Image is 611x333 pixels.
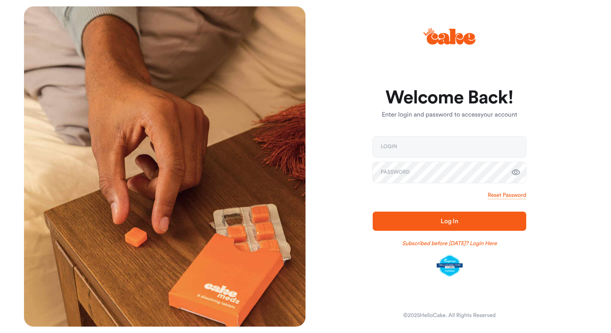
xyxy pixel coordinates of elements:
p: Enter login and password to access your account [373,110,526,120]
span: Log In [441,218,458,224]
a: Reset Password [488,191,526,199]
a: Subscribed before [DATE]? Login Here [402,240,497,248]
div: © 2025 HelloCake. All Rights Reserved [403,311,495,319]
button: Log In [373,212,526,231]
img: legit-script-certified.png [437,255,463,277]
h1: Welcome Back! [373,88,526,107]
